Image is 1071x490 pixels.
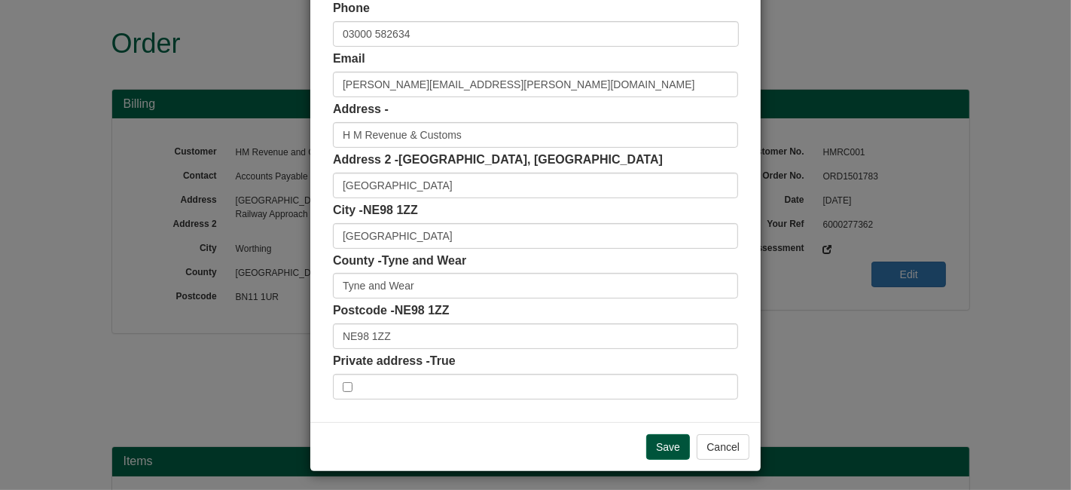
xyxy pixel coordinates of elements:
[333,302,450,320] label: Postcode -
[430,354,456,367] span: True
[333,253,466,270] label: County -
[333,51,365,68] label: Email
[363,204,418,216] span: NE98 1ZZ
[333,152,663,169] label: Address 2 -
[646,434,690,460] input: Save
[333,353,456,370] label: Private address -
[333,101,389,118] label: Address -
[382,254,466,267] span: Tyne and Wear
[398,153,663,166] span: [GEOGRAPHIC_DATA], [GEOGRAPHIC_DATA]
[333,202,418,219] label: City -
[697,434,749,460] button: Cancel
[395,304,450,317] span: NE98 1ZZ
